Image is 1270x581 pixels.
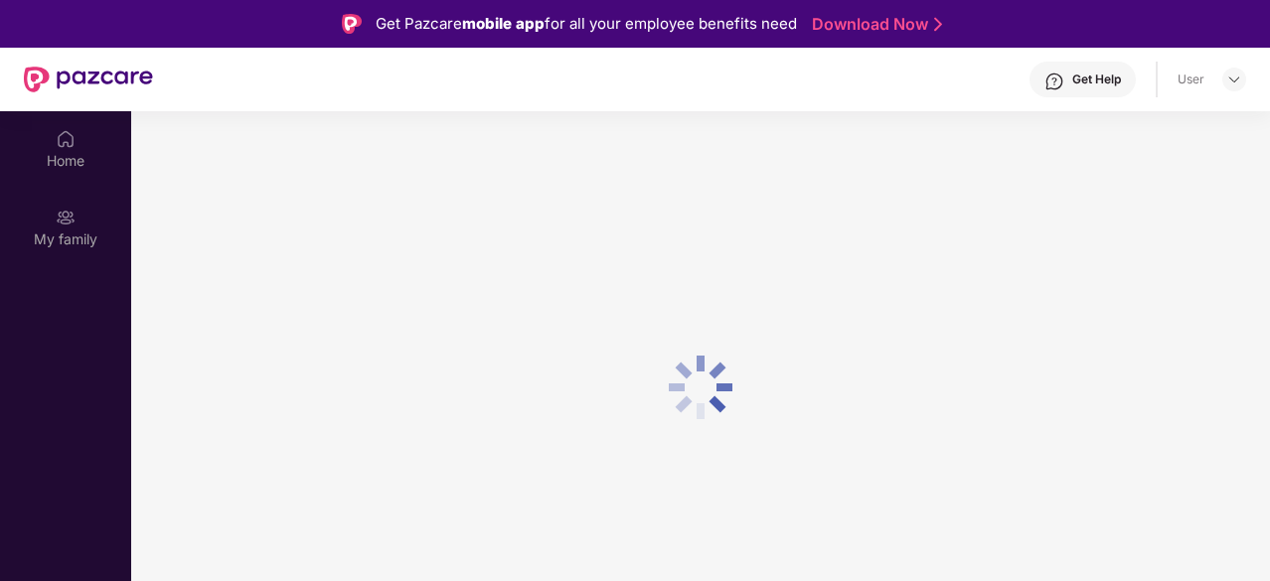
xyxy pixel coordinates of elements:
[56,129,76,149] img: svg+xml;base64,PHN2ZyBpZD0iSG9tZSIgeG1sbnM9Imh0dHA6Ly93d3cudzMub3JnLzIwMDAvc3ZnIiB3aWR0aD0iMjAiIG...
[376,12,797,36] div: Get Pazcare for all your employee benefits need
[1072,72,1121,87] div: Get Help
[1226,72,1242,87] img: svg+xml;base64,PHN2ZyBpZD0iRHJvcGRvd24tMzJ4MzIiIHhtbG5zPSJodHRwOi8vd3d3LnczLm9yZy8yMDAwL3N2ZyIgd2...
[56,208,76,227] img: svg+xml;base64,PHN2ZyB3aWR0aD0iMjAiIGhlaWdodD0iMjAiIHZpZXdCb3g9IjAgMCAyMCAyMCIgZmlsbD0ibm9uZSIgeG...
[812,14,936,35] a: Download Now
[934,14,942,35] img: Stroke
[342,14,362,34] img: Logo
[1178,72,1204,87] div: User
[1044,72,1064,91] img: svg+xml;base64,PHN2ZyBpZD0iSGVscC0zMngzMiIgeG1sbnM9Imh0dHA6Ly93d3cudzMub3JnLzIwMDAvc3ZnIiB3aWR0aD...
[462,14,545,33] strong: mobile app
[24,67,153,92] img: New Pazcare Logo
